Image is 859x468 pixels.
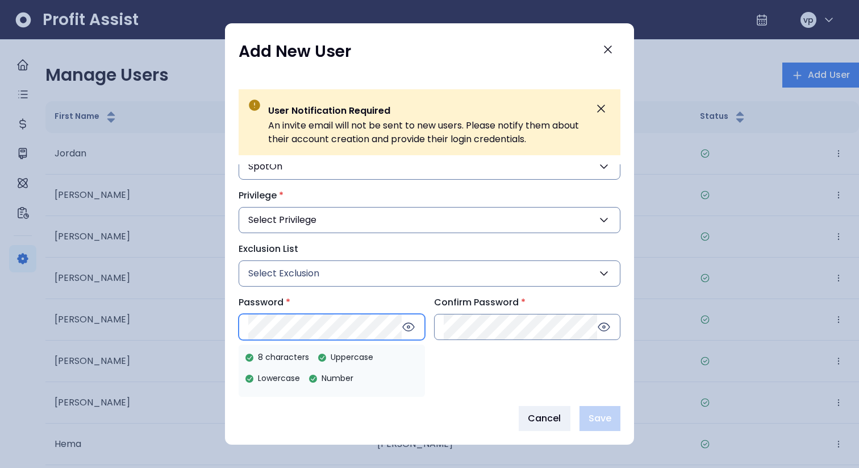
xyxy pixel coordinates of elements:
[589,412,611,425] span: Save
[595,37,620,62] button: Close
[248,267,319,280] span: Select Exclusion
[239,242,614,256] label: Exclusion List
[268,104,390,117] span: User Notification Required
[519,406,570,431] button: Cancel
[248,213,316,227] span: Select Privilege
[322,372,353,384] p: Number
[258,351,309,363] p: 8 characters
[579,406,620,431] button: Save
[434,296,614,309] label: Confirm Password
[268,119,584,146] p: An invite email will not be sent to new users. Please notify them about their account creation an...
[258,372,300,384] p: Lowercase
[239,189,614,202] label: Privilege
[331,351,373,363] p: Uppercase
[528,412,561,425] span: Cancel
[248,160,282,173] span: SpotOn
[239,42,351,62] h1: Add New User
[591,98,611,119] button: Dismiss
[239,296,418,309] label: Password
